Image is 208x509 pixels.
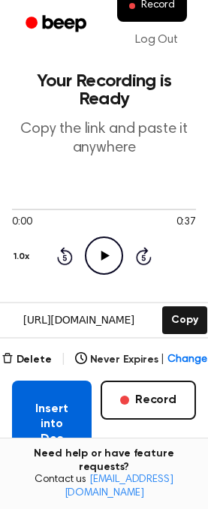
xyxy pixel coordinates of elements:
a: Beep [15,10,100,39]
a: Log Out [120,22,193,58]
span: | [161,352,164,368]
p: Copy the link and paste it anywhere [12,120,196,158]
span: Contact us [9,474,199,500]
button: Copy [162,306,206,334]
span: 0:00 [12,215,32,230]
button: Record [101,381,196,420]
button: Delete [2,352,52,368]
span: | [61,351,66,369]
button: 1.0x [12,244,35,270]
h1: Your Recording is Ready [12,72,196,108]
span: 0:37 [176,215,196,230]
button: Insert into Doc [12,381,92,468]
span: Change [167,352,206,368]
button: Never Expires|Change [75,352,207,368]
a: [EMAIL_ADDRESS][DOMAIN_NAME] [65,474,173,498]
